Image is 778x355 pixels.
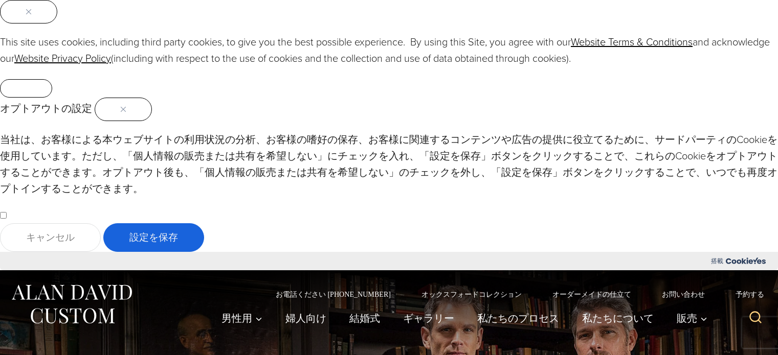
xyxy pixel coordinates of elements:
button: 検索フォームを表示 [743,306,768,330]
font: 結婚式 [349,311,380,326]
a: 婦人向け [274,308,338,328]
font: 男性用 [221,311,252,326]
a: お問い合わせ [647,291,720,298]
a: 私たちについて [571,308,665,328]
img: Close [26,9,31,14]
a: Website Privacy Policy [14,51,111,66]
font: オーダーメイドの仕立て [552,290,631,298]
a: 予約する [720,291,768,298]
font: 婦人向け [285,311,326,326]
font: オックスフォードコレクション [421,290,522,298]
a: 私たちのプロセス [466,308,571,328]
img: Cookieyesのロゴ [726,257,766,264]
font: 予約する [736,290,764,298]
font: キャンセル [26,230,75,245]
img: 近い [121,107,126,112]
a: オーダーメイドの仕立て [537,291,647,298]
font: お電話ください [PHONE_NUMBER] [276,290,391,298]
a: お電話ください [PHONE_NUMBER] [260,291,406,298]
button: 設定を保存 [103,223,204,252]
font: ギャラリー [403,311,454,326]
a: Website Terms & Conditions [571,34,693,50]
font: 私たちのプロセス [477,311,559,326]
a: 結婚式 [338,308,392,328]
nav: セカンダリナビゲーション [260,291,768,298]
a: ギャラリー [392,308,466,328]
img: アラン・デイビッド・カスタム [10,281,133,327]
font: 設定を保存 [129,230,178,245]
font: お問い合わせ [662,290,705,298]
button: 近い [95,98,152,121]
font: 搭載 [711,256,723,266]
font: 販売 [677,311,697,326]
font: 私たちについて [582,311,654,326]
a: オックスフォードコレクション [406,291,537,298]
nav: プライマリナビゲーション [210,308,713,328]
